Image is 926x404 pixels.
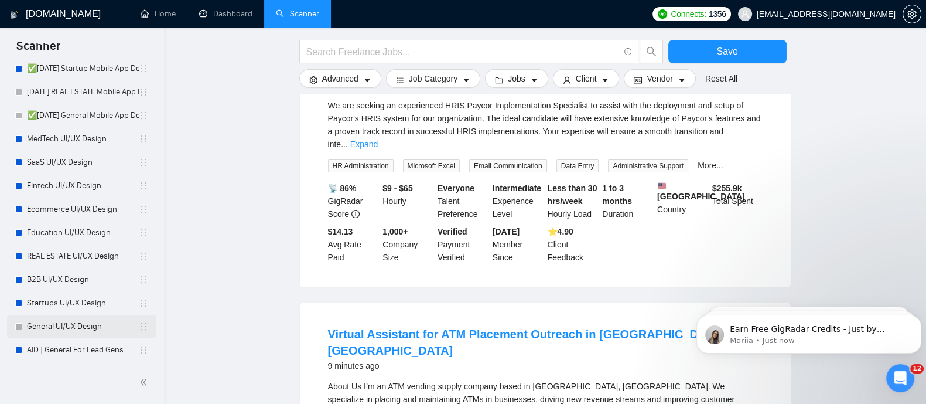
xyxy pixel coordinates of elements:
[7,104,156,127] li: ✅7/17/25 General Mobile App Design
[7,151,156,174] li: SaaS UI/UX Design
[326,182,381,220] div: GigRadar Score
[438,184,474,193] b: Everyone
[657,182,745,201] b: [GEOGRAPHIC_DATA]
[7,245,156,268] li: REAL ESTATE UI/UX Design
[608,159,688,172] span: Administrative Support
[139,181,148,191] span: holder
[139,298,148,308] span: holder
[563,76,571,84] span: user
[741,10,749,18] span: user
[7,57,156,80] li: ✅7/17/25 Startup Mobile App Design
[493,227,520,236] b: [DATE]
[624,48,632,56] span: info-circle
[668,40,787,63] button: Save
[716,44,737,59] span: Save
[556,159,599,172] span: Data Entry
[634,76,642,84] span: idcard
[530,76,538,84] span: caret-down
[363,76,371,84] span: caret-down
[7,174,156,198] li: Fintech UI/UX Design
[27,245,139,268] a: REAL ESTATE UI/UX Design
[640,40,663,63] button: search
[27,198,139,221] a: Ecommerce UI/UX Design
[380,225,435,264] div: Company Size
[139,205,148,214] span: holder
[139,87,148,97] span: holder
[276,9,319,19] a: searchScanner
[7,221,156,245] li: Education UI/UX Design
[886,364,914,392] iframe: Intercom live chat
[322,72,358,85] span: Advanced
[27,315,139,338] a: General UI/UX Design
[199,9,252,19] a: dashboardDashboard
[328,99,763,151] div: We are seeking an experienced HRIS Paycor Implementation Specialist to assist with the deployment...
[903,9,921,19] span: setting
[396,76,404,84] span: bars
[382,227,408,236] b: 1,000+
[328,101,761,149] span: We are seeking an experienced HRIS Paycor Implementation Specialist to assist with the deployment...
[903,5,921,23] button: setting
[493,184,541,193] b: Intermediate
[139,252,148,261] span: holder
[469,159,547,172] span: Email Communication
[548,184,597,206] b: Less than 30 hrs/week
[658,9,667,19] img: upwork-logo.png
[640,46,662,57] span: search
[7,80,156,104] li: 7/17/25 REAL ESTATE Mobile App Design
[139,345,148,355] span: holder
[328,159,394,172] span: HR Administration
[7,291,156,315] li: Startups UI/UX Design
[351,210,360,218] span: info-circle
[7,315,156,338] li: General UI/UX Design
[671,8,706,21] span: Connects:
[27,174,139,198] a: Fintech UI/UX Design
[903,9,921,19] a: setting
[139,134,148,144] span: holder
[490,182,545,220] div: Experience Level
[27,291,139,315] a: Startups UI/UX Design
[600,182,655,220] div: Duration
[692,290,926,372] iframe: Intercom notifications message
[409,72,457,85] span: Job Category
[139,322,148,331] span: holder
[435,182,490,220] div: Talent Preference
[141,9,176,19] a: homeHome
[386,69,480,88] button: barsJob Categorycaret-down
[27,338,139,362] a: AID | General For Lead Gens
[601,76,609,84] span: caret-down
[328,227,353,236] b: $14.13
[27,127,139,151] a: MedTech UI/UX Design
[139,228,148,237] span: holder
[710,182,765,220] div: Total Spent
[545,182,600,220] div: Hourly Load
[508,72,525,85] span: Jobs
[306,45,619,59] input: Search Freelance Jobs...
[139,158,148,167] span: holder
[139,111,148,120] span: holder
[678,76,686,84] span: caret-down
[27,151,139,174] a: SaaS UI/UX Design
[490,225,545,264] div: Member Since
[341,140,348,149] span: ...
[139,376,151,388] span: double-left
[27,221,139,245] a: Education UI/UX Design
[553,69,620,88] button: userClientcaret-down
[350,140,378,149] a: Expand
[27,104,139,127] a: ✅[DATE] General Mobile App Design
[299,69,381,88] button: settingAdvancedcaret-down
[602,184,632,206] b: 1 to 3 months
[462,76,470,84] span: caret-down
[7,127,156,151] li: MedTech UI/UX Design
[655,182,710,220] div: Country
[7,268,156,291] li: B2B UI/UX Design
[10,5,18,24] img: logo
[658,182,666,190] img: 🇺🇸
[647,72,672,85] span: Vendor
[7,338,156,362] li: AID | General For Lead Gens
[328,359,763,373] div: 9 minutes ago
[698,161,723,170] a: More...
[27,268,139,291] a: B2B UI/UX Design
